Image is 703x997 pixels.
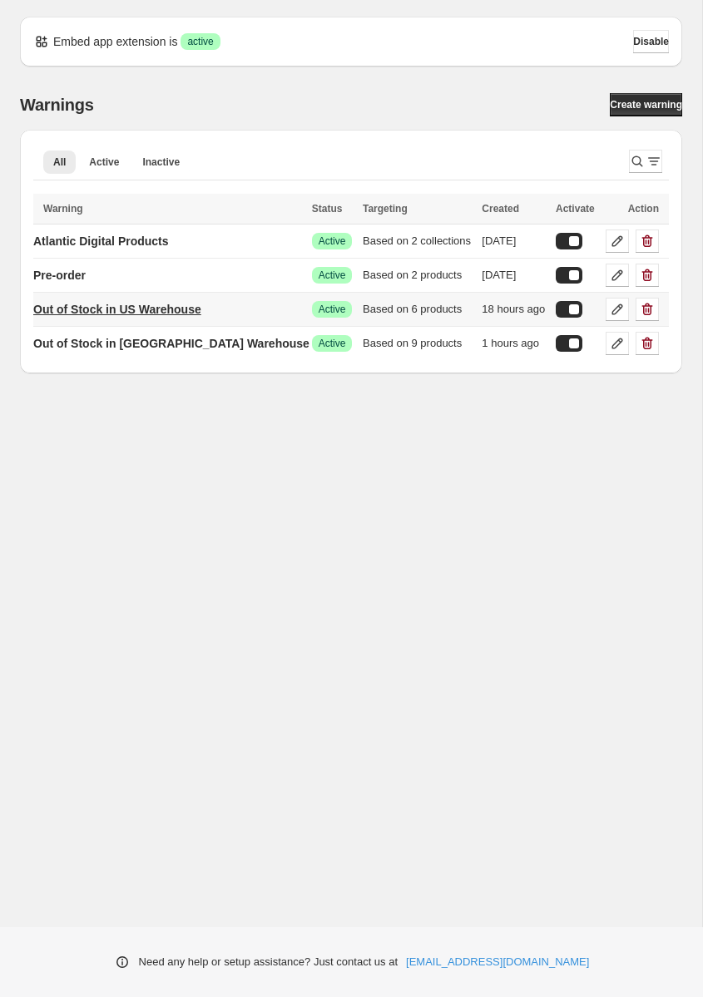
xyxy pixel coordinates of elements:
span: Targeting [363,203,408,215]
span: Active [319,303,346,316]
div: [DATE] [482,267,546,284]
p: Atlantic Digital Products [33,233,169,249]
span: Status [312,203,343,215]
div: Based on 9 products [363,335,472,352]
span: Warning [43,203,83,215]
div: Based on 2 products [363,267,472,284]
span: Action [628,203,659,215]
span: Active [89,155,119,169]
p: Out of Stock in US Warehouse [33,301,201,318]
span: Active [319,337,346,350]
div: 1 hours ago [482,335,546,352]
a: Create warning [610,93,682,116]
p: Out of Stock in [GEOGRAPHIC_DATA] Warehouse [33,335,309,352]
button: Disable [633,30,669,53]
span: Created [482,203,519,215]
span: Create warning [610,98,682,111]
div: Based on 6 products [363,301,472,318]
div: Based on 2 collections [363,233,472,249]
button: Search and filter results [629,150,662,173]
a: Pre-order [33,262,86,289]
a: Out of Stock in US Warehouse [33,296,201,323]
span: Activate [556,203,595,215]
a: Out of Stock in [GEOGRAPHIC_DATA] Warehouse [33,330,309,357]
a: [EMAIL_ADDRESS][DOMAIN_NAME] [406,954,589,970]
span: Active [319,234,346,248]
a: Atlantic Digital Products [33,228,169,254]
span: Inactive [142,155,180,169]
div: 18 hours ago [482,301,546,318]
span: Disable [633,35,669,48]
p: Pre-order [33,267,86,284]
p: Embed app extension is [53,33,177,50]
span: All [53,155,66,169]
span: Active [319,269,346,282]
h2: Warnings [20,95,94,115]
div: [DATE] [482,233,546,249]
span: active [187,35,213,48]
